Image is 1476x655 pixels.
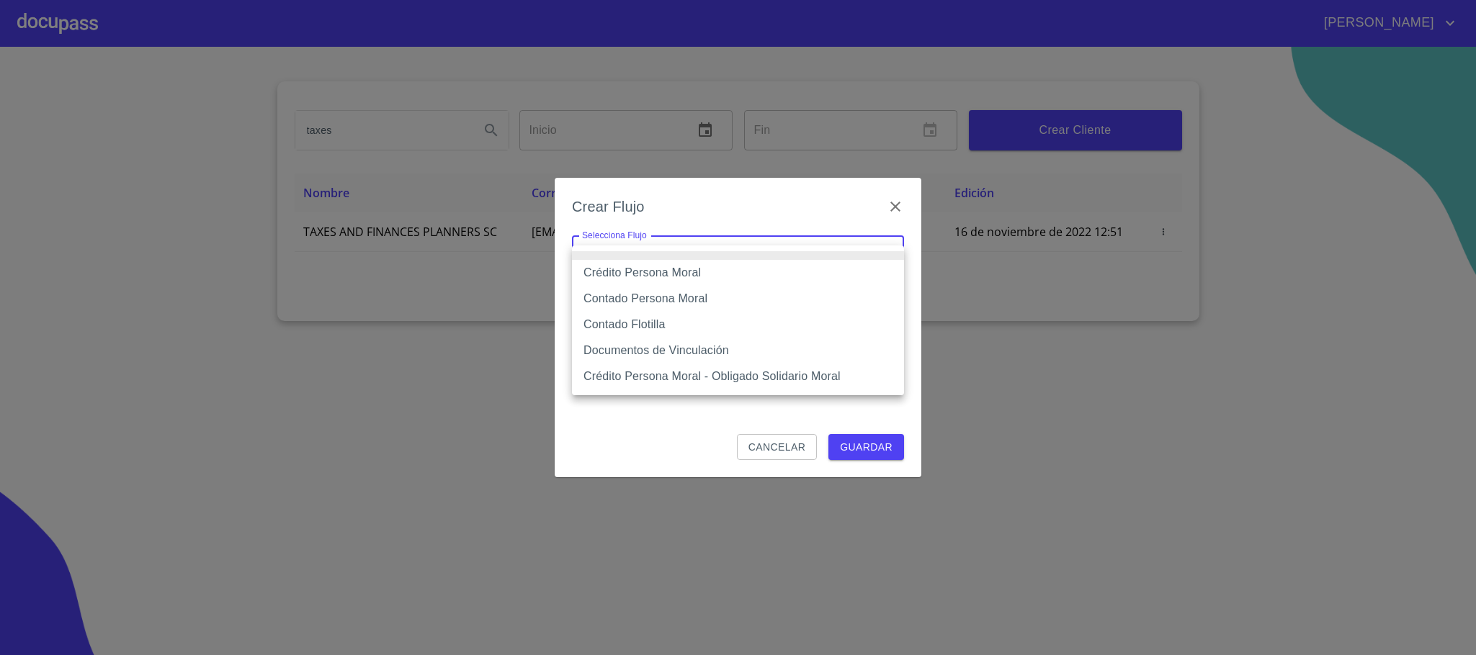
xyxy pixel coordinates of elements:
li: Contado Persona Moral [572,286,904,312]
li: Crédito Persona Moral [572,260,904,286]
li: Documentos de Vinculación [572,338,904,363]
li: None [572,251,904,260]
li: Crédito Persona Moral - Obligado Solidario Moral [572,363,904,389]
li: Contado Flotilla [572,312,904,338]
